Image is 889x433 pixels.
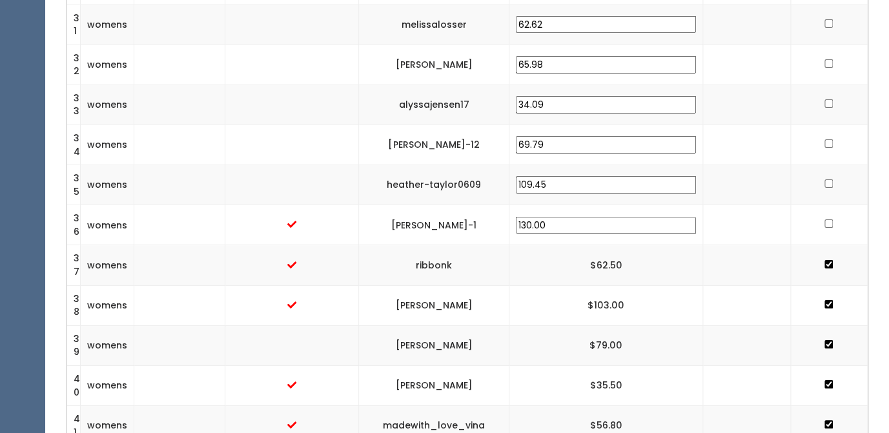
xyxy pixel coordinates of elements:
[67,365,81,405] td: 40
[358,85,509,125] td: alyssajensen17
[81,325,134,365] td: womens
[81,5,134,45] td: womens
[81,45,134,85] td: womens
[358,245,509,285] td: ribbonk
[67,285,81,325] td: 38
[509,245,703,285] td: $62.50
[509,365,703,405] td: $35.50
[509,285,703,325] td: $103.00
[358,5,509,45] td: melissalosser
[67,165,81,205] td: 35
[81,125,134,165] td: womens
[509,325,703,365] td: $79.00
[81,205,134,245] td: womens
[358,165,509,205] td: heather-taylor0609
[358,325,509,365] td: [PERSON_NAME]
[67,245,81,285] td: 37
[358,45,509,85] td: [PERSON_NAME]
[67,205,81,245] td: 36
[67,5,81,45] td: 31
[81,365,134,405] td: womens
[67,325,81,365] td: 39
[67,85,81,125] td: 33
[67,125,81,165] td: 34
[67,45,81,85] td: 32
[81,285,134,325] td: womens
[81,165,134,205] td: womens
[358,285,509,325] td: [PERSON_NAME]
[358,365,509,405] td: [PERSON_NAME]
[358,125,509,165] td: [PERSON_NAME]-12
[358,205,509,245] td: [PERSON_NAME]-1
[81,245,134,285] td: womens
[81,85,134,125] td: womens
